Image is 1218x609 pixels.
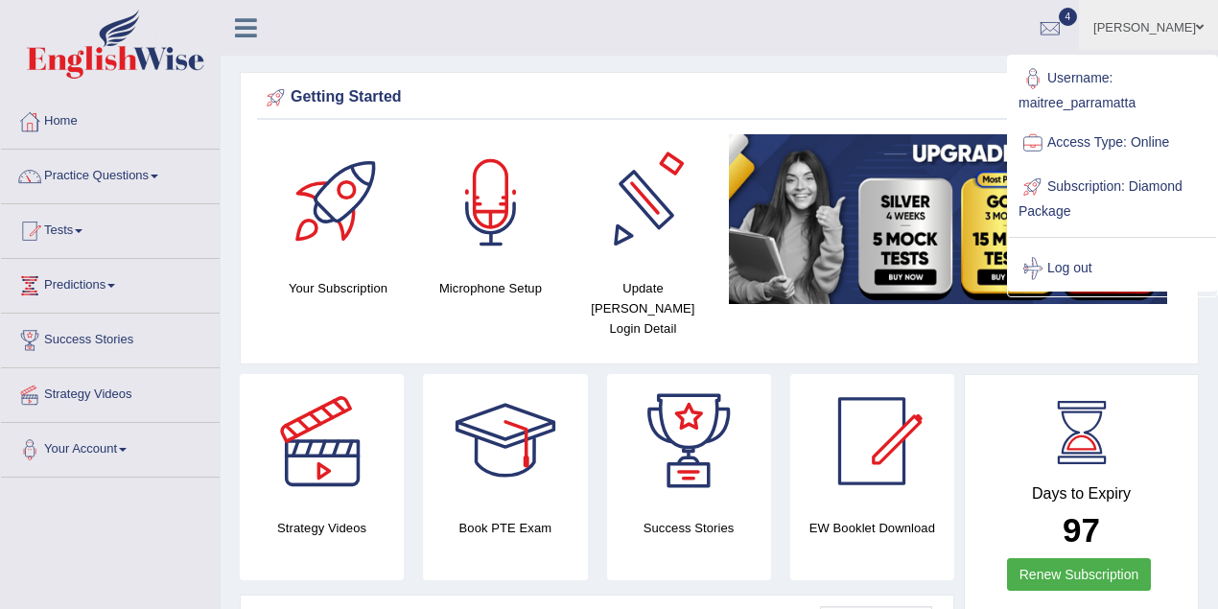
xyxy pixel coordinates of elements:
h4: Microphone Setup [424,278,557,298]
h4: Update [PERSON_NAME] Login Detail [576,278,710,339]
a: Renew Subscription [1007,558,1152,591]
a: Practice Questions [1,150,220,198]
h4: Days to Expiry [986,485,1177,503]
b: 97 [1063,511,1100,549]
a: Your Account [1,423,220,471]
a: Predictions [1,259,220,307]
h4: Success Stories [607,518,771,538]
h4: Strategy Videos [240,518,404,538]
a: Success Stories [1,314,220,362]
a: Strategy Videos [1,368,220,416]
h4: Book PTE Exam [423,518,587,538]
h4: EW Booklet Download [790,518,954,538]
a: Tests [1,204,220,252]
a: Username: maitree_parramatta [1009,57,1216,121]
h4: Your Subscription [271,278,405,298]
a: Home [1,95,220,143]
a: Access Type: Online [1009,121,1216,165]
a: Log out [1009,246,1216,291]
a: Subscription: Diamond Package [1009,165,1216,229]
div: Getting Started [262,83,1177,112]
img: small5.jpg [729,134,1167,304]
span: 4 [1059,8,1078,26]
